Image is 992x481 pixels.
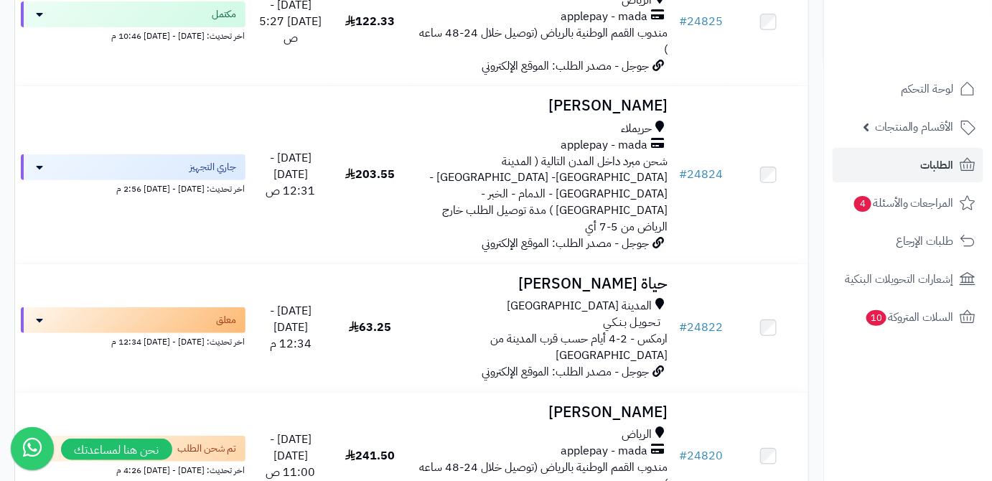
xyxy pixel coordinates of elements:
[21,180,245,195] div: اخر تحديث: [DATE] - [DATE] 2:56 م
[349,319,391,336] span: 63.25
[178,442,237,456] span: تم شحن الطلب
[894,13,978,43] img: logo-2.png
[430,153,668,235] span: شحن مبرد داخل المدن التالية ( المدينة [GEOGRAPHIC_DATA]- [GEOGRAPHIC_DATA] - [GEOGRAPHIC_DATA] - ...
[866,309,888,327] span: 10
[604,314,661,331] span: تـحـويـل بـنـكـي
[420,24,668,58] span: مندوب القمم الوطنية بالرياض (توصيل خلال 24-48 ساعه )
[622,121,652,137] span: حريملاء
[482,235,650,252] span: جوجل - مصدر الطلب: الموقع الإلكتروني
[845,269,954,289] span: إشعارات التحويلات البنكية
[680,319,688,336] span: #
[833,186,983,220] a: المراجعات والأسئلة4
[217,313,237,327] span: معلق
[901,79,954,99] span: لوحة التحكم
[622,426,652,443] span: الرياض
[561,137,648,154] span: applepay - mada
[680,166,724,183] a: #24824
[345,447,395,464] span: 241.50
[507,298,652,314] span: المدينة [GEOGRAPHIC_DATA]
[833,224,983,258] a: طلبات الإرجاع
[853,195,872,213] span: 4
[680,447,724,464] a: #24820
[680,13,688,30] span: #
[21,27,245,42] div: اخر تحديث: [DATE] - [DATE] 10:46 م
[865,307,954,327] span: السلات المتروكة
[21,462,245,477] div: اخر تحديث: [DATE] - [DATE] 4:26 م
[482,57,650,75] span: جوجل - مصدر الطلب: الموقع الإلكتروني
[345,13,395,30] span: 122.33
[21,333,245,348] div: اخر تحديث: [DATE] - [DATE] 12:34 م
[833,148,983,182] a: الطلبات
[853,193,954,213] span: المراجعات والأسئلة
[561,443,648,459] span: applepay - mada
[416,276,668,292] h3: حياة [PERSON_NAME]
[482,363,650,380] span: جوجل - مصدر الطلب: الموقع الإلكتروني
[491,330,668,364] span: ارمكس - 2-4 أيام حسب قرب المدينة من [GEOGRAPHIC_DATA]
[212,7,237,22] span: مكتمل
[680,447,688,464] span: #
[680,166,688,183] span: #
[416,98,668,114] h3: [PERSON_NAME]
[833,262,983,296] a: إشعارات التحويلات البنكية
[266,149,315,200] span: [DATE] - [DATE] 12:31 ص
[680,13,724,30] a: #24825
[190,160,237,174] span: جاري التجهيز
[266,431,315,481] span: [DATE] - [DATE] 11:00 ص
[680,319,724,336] a: #24822
[921,155,954,175] span: الطلبات
[833,300,983,335] a: السلات المتروكة10
[896,231,954,251] span: طلبات الإرجاع
[345,166,395,183] span: 203.55
[561,9,648,25] span: applepay - mada
[416,404,668,421] h3: [PERSON_NAME]
[833,72,983,106] a: لوحة التحكم
[270,302,312,352] span: [DATE] - [DATE] 12:34 م
[875,117,954,137] span: الأقسام والمنتجات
